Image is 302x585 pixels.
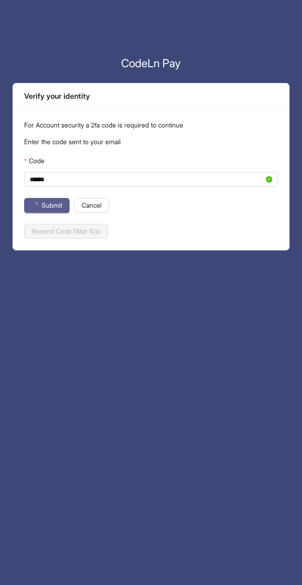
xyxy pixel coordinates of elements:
[32,226,101,236] span: Resend Code (Wait 10s)
[24,90,278,102] div: Verify your identity
[13,55,289,72] p: CodeLn Pay
[24,153,44,168] label: Code
[30,174,264,184] input: Code
[24,224,108,239] button: Resend Code (Wait 10s)
[24,137,278,147] p: Enter the code sent to your email
[74,198,109,213] button: Cancel
[30,201,39,210] span: loading
[82,200,102,210] span: Cancel
[24,198,70,213] button: Submit
[24,120,278,130] p: For Account security a 2fa code is required to continue
[42,200,62,210] span: Submit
